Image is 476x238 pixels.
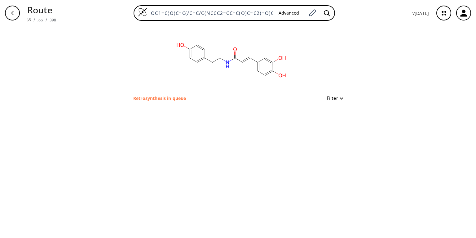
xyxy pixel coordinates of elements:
[133,95,186,101] p: Retrosynthesis in queue
[138,7,147,17] img: Logo Spaya
[169,26,293,94] svg: OC1=C(O)C=C(/C=C/C(NCCC2=CC=C(O)C=C2)=O)C=C1
[46,16,47,23] li: /
[27,3,56,16] p: Route
[27,18,31,21] img: Spaya logo
[147,10,274,16] input: Enter SMILES
[33,16,35,23] li: /
[37,17,43,23] a: Job
[412,10,429,16] p: v [DATE]
[323,96,343,101] button: Filter
[274,7,304,19] button: Advanced
[50,17,56,23] a: 398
